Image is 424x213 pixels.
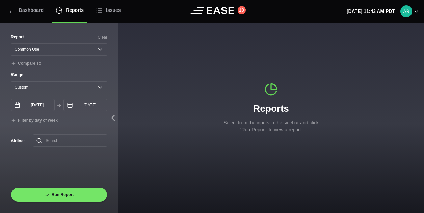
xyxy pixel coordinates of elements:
[11,61,41,66] button: Compare To
[11,187,107,202] button: Run Report
[98,34,107,40] button: Clear
[11,72,107,78] label: Range
[33,134,107,147] input: Search...
[11,138,22,144] label: Airline :
[220,119,322,133] p: Select from the inputs in the sidebar and click "Run Report" to view a report.
[63,99,107,111] input: mm/dd/yyyy
[238,6,246,14] button: 10
[400,5,412,17] img: a24b13ddc5ef85e700be98281bdfe638
[11,118,58,123] button: Filter by day of week
[11,34,24,40] label: Report
[11,99,55,111] input: mm/dd/yyyy
[220,102,322,116] h1: Reports
[347,8,395,15] p: [DATE] 11:43 AM PDT
[220,83,322,133] div: Reports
